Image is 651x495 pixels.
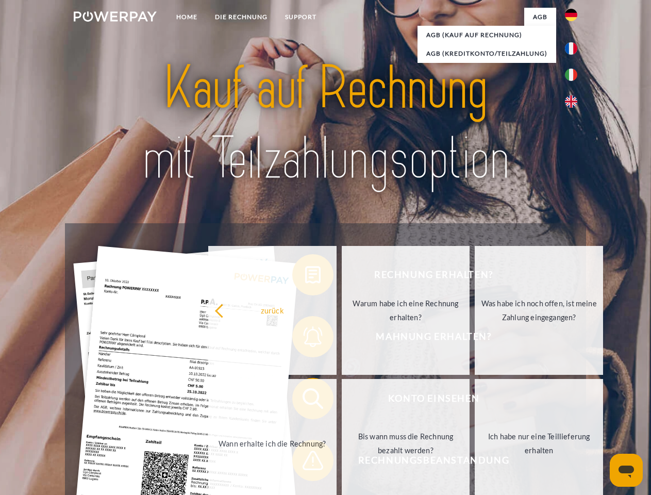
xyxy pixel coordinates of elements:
[565,95,577,108] img: en
[276,8,325,26] a: SUPPORT
[168,8,206,26] a: Home
[565,42,577,55] img: fr
[418,26,556,44] a: AGB (Kauf auf Rechnung)
[418,44,556,63] a: AGB (Kreditkonto/Teilzahlung)
[565,9,577,21] img: de
[565,69,577,81] img: it
[610,454,643,487] iframe: Schaltfläche zum Öffnen des Messaging-Fensters
[475,246,603,375] a: Was habe ich noch offen, ist meine Zahlung eingegangen?
[481,296,597,324] div: Was habe ich noch offen, ist meine Zahlung eingegangen?
[348,296,464,324] div: Warum habe ich eine Rechnung erhalten?
[98,49,553,197] img: title-powerpay_de.svg
[481,430,597,457] div: Ich habe nur eine Teillieferung erhalten
[214,436,330,450] div: Wann erhalte ich die Rechnung?
[348,430,464,457] div: Bis wann muss die Rechnung bezahlt werden?
[206,8,276,26] a: DIE RECHNUNG
[524,8,556,26] a: agb
[74,11,157,22] img: logo-powerpay-white.svg
[214,303,330,317] div: zurück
